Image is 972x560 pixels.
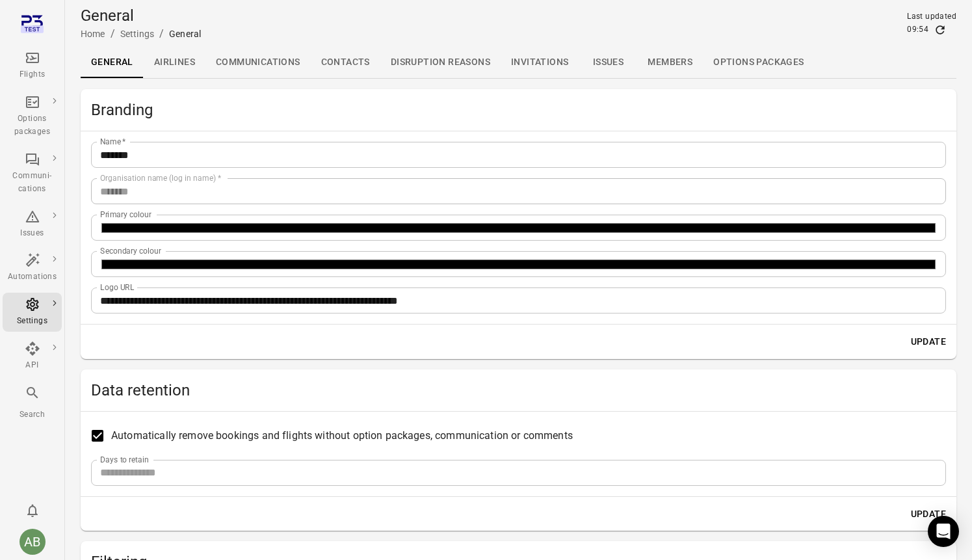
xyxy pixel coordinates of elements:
[91,380,946,401] h2: Data retention
[81,26,201,42] nav: Breadcrumbs
[8,170,57,196] div: Communi-cations
[111,26,115,42] li: /
[3,293,62,332] a: Settings
[3,248,62,287] a: Automations
[144,47,205,78] a: Airlines
[3,90,62,142] a: Options packages
[3,337,62,376] a: API
[100,454,149,465] label: Days to retain
[579,47,637,78] a: Issues
[8,113,57,139] div: Options packages
[3,46,62,85] a: Flights
[3,381,62,425] button: Search
[8,359,57,372] div: API
[311,47,380,78] a: Contacts
[8,68,57,81] div: Flights
[81,47,956,78] div: Local navigation
[703,47,814,78] a: Options packages
[81,5,201,26] h1: General
[907,10,956,23] div: Last updated
[907,23,928,36] div: 09:54
[3,205,62,244] a: Issues
[100,172,221,183] label: Organisation name (log in name)
[100,136,126,147] label: Name
[906,330,951,354] button: Update
[637,47,703,78] a: Members
[928,516,959,547] div: Open Intercom Messenger
[100,245,161,256] label: Secondary colour
[120,29,154,39] a: Settings
[100,209,151,220] label: Primary colour
[934,23,947,36] button: Refresh data
[3,148,62,200] a: Communi-cations
[380,47,501,78] a: Disruption reasons
[205,47,311,78] a: Communications
[111,428,573,444] span: Automatically remove bookings and flights without option packages, communication or comments
[81,47,144,78] a: General
[501,47,579,78] a: Invitations
[20,529,46,555] div: AB
[8,315,57,328] div: Settings
[8,227,57,240] div: Issues
[906,502,951,526] button: Update
[81,29,105,39] a: Home
[8,408,57,421] div: Search
[100,282,135,293] label: Logo URL
[91,100,946,120] h2: Branding
[159,26,164,42] li: /
[169,27,201,40] div: General
[20,498,46,524] button: Notifications
[8,271,57,284] div: Automations
[14,524,51,560] button: Aslaug Bjarnadottir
